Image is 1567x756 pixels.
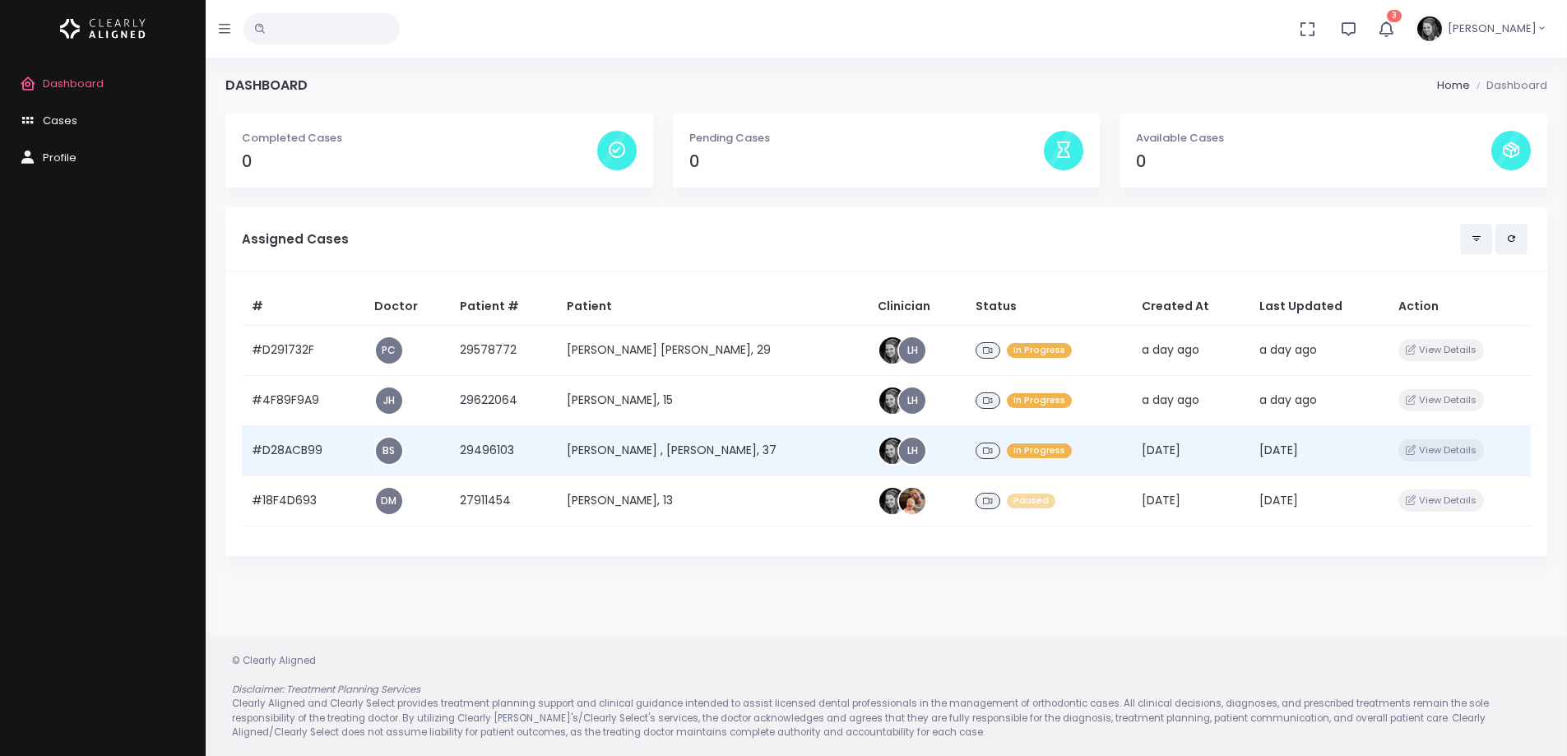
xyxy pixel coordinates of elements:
li: Home [1437,77,1470,94]
th: Clinician [868,288,966,326]
em: Disclaimer: Treatment Planning Services [232,683,420,696]
a: LH [899,387,925,414]
div: © Clearly Aligned Clearly Aligned and Clearly Select provides treatment planning support and clin... [216,654,1557,740]
span: a day ago [1259,392,1317,408]
td: 29578772 [450,325,557,375]
td: [PERSON_NAME], 13 [557,475,868,526]
button: View Details [1398,439,1483,461]
td: 29622064 [450,375,557,425]
span: a day ago [1142,341,1199,358]
span: [PERSON_NAME] [1448,21,1537,37]
span: Paused [1007,494,1055,509]
h4: 0 [1136,152,1491,171]
th: Status [966,288,1132,326]
button: View Details [1398,339,1483,361]
span: In Progress [1007,443,1072,459]
td: [PERSON_NAME] [PERSON_NAME], 29 [557,325,868,375]
p: Available Cases [1136,130,1491,146]
h4: 0 [242,152,597,171]
a: PC [376,337,402,364]
a: DM [376,488,402,514]
a: LH [899,337,925,364]
span: [DATE] [1259,492,1298,508]
li: Dashboard [1470,77,1547,94]
a: BS [376,438,402,464]
span: a day ago [1142,392,1199,408]
span: 3 [1387,10,1402,22]
span: In Progress [1007,343,1072,359]
p: Pending Cases [689,130,1045,146]
th: Doctor [364,288,450,326]
th: Patient # [450,288,557,326]
span: [DATE] [1259,442,1298,458]
button: View Details [1398,389,1483,411]
span: Cases [43,113,77,128]
th: Created At [1132,288,1250,326]
span: In Progress [1007,393,1072,409]
th: # [242,288,364,326]
span: a day ago [1259,341,1317,358]
img: Header Avatar [1415,14,1444,44]
td: [PERSON_NAME], 15 [557,375,868,425]
td: #D291732F [242,325,364,375]
td: [PERSON_NAME] , [PERSON_NAME], 37 [557,425,868,475]
a: LH [899,438,925,464]
td: #4F89F9A9 [242,375,364,425]
span: Dashboard [43,76,104,91]
th: Action [1389,288,1531,326]
td: #18F4D693 [242,475,364,526]
h4: Dashboard [225,77,308,93]
h5: Assigned Cases [242,232,1460,247]
th: Last Updated [1249,288,1389,326]
img: Logo Horizontal [60,12,146,46]
span: [DATE] [1142,492,1180,508]
p: Completed Cases [242,130,597,146]
td: 27911454 [450,475,557,526]
a: JH [376,387,402,414]
h4: 0 [689,152,1045,171]
th: Patient [557,288,868,326]
td: #D28ACB99 [242,425,364,475]
td: 29496103 [450,425,557,475]
span: [DATE] [1142,442,1180,458]
span: Profile [43,150,76,165]
button: View Details [1398,489,1483,512]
